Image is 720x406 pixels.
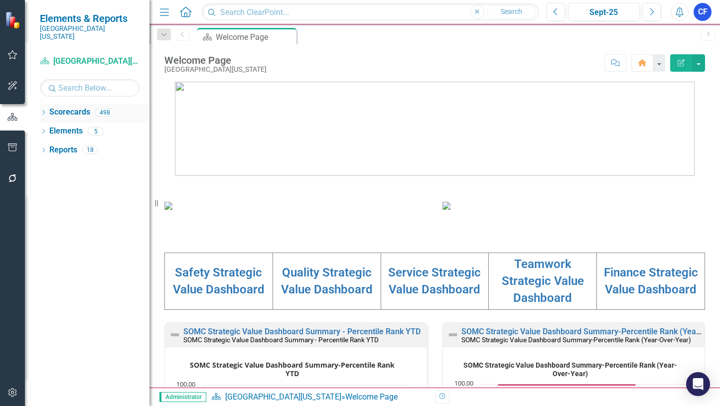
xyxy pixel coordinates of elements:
[202,3,539,21] input: Search ClearPoint...
[568,3,640,21] button: Sept-25
[175,82,695,176] img: download%20somc%20logo%20v2.png
[686,372,710,396] div: Open Intercom Messenger
[225,392,341,402] a: [GEOGRAPHIC_DATA][US_STATE]
[454,379,473,388] text: 100.00
[501,7,522,15] span: Search
[40,12,140,24] span: Elements & Reports
[159,392,206,402] span: Administrator
[461,336,691,344] small: SOMC Strategic Value Dashboard Summary-Percentile Rank (Year-Over-Year)
[40,56,140,67] a: [GEOGRAPHIC_DATA][US_STATE]
[183,327,421,336] a: SOMC Strategic Value Dashboard Summary - Percentile Rank YTD
[183,336,379,344] small: SOMC Strategic Value Dashboard Summary - Percentile Rank YTD
[694,3,712,21] button: CF
[502,257,584,305] a: Teamwork Strategic Value Dashboard
[388,266,481,296] a: Service Strategic Value Dashboard
[211,392,428,403] div: »
[463,361,677,378] text: SOMC Strategic Value Dashboard Summary-Percentile Rank (Year- Over-Year)
[176,380,195,389] text: 100.00
[216,31,294,43] div: Welcome Page
[173,266,265,296] a: Safety Strategic Value Dashboard
[40,24,140,41] small: [GEOGRAPHIC_DATA][US_STATE]
[164,66,267,73] div: [GEOGRAPHIC_DATA][US_STATE]
[345,392,398,402] div: Welcome Page
[496,383,637,387] g: Goal, series 2 of 3. Line with 6 data points.
[5,11,22,29] img: ClearPoint Strategy
[49,144,77,156] a: Reports
[281,266,373,296] a: Quality Strategic Value Dashboard
[95,108,115,117] div: 498
[572,6,637,18] div: Sept-25
[164,55,267,66] div: Welcome Page
[88,127,104,135] div: 5
[82,146,98,154] div: 18
[49,107,90,118] a: Scorecards
[49,126,83,137] a: Elements
[442,202,450,210] img: download%20somc%20strategic%20values%20v2.png
[487,5,537,19] button: Search
[164,202,172,210] img: download%20somc%20mission%20vision.png
[40,79,140,97] input: Search Below...
[169,329,181,341] img: Not Defined
[604,266,698,296] a: Finance Strategic Value Dashboard
[190,360,395,378] text: SOMC Strategic Value Dashboard Summary-Percentile Rank YTD
[447,329,459,341] img: Not Defined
